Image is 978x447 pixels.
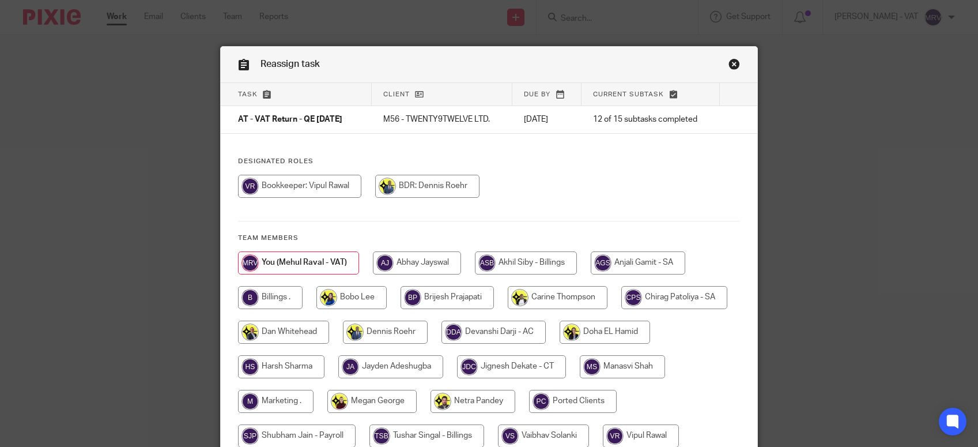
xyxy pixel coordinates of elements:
[581,106,720,134] td: 12 of 15 subtasks completed
[238,234,740,243] h4: Team members
[383,114,501,125] p: M56 - TWENTY9TWELVE LTD.
[728,58,740,74] a: Close this dialog window
[593,91,664,97] span: Current subtask
[238,116,342,124] span: AT - VAT Return - QE [DATE]
[260,59,320,69] span: Reassign task
[524,91,550,97] span: Due by
[383,91,410,97] span: Client
[238,91,258,97] span: Task
[524,114,570,125] p: [DATE]
[238,157,740,166] h4: Designated Roles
